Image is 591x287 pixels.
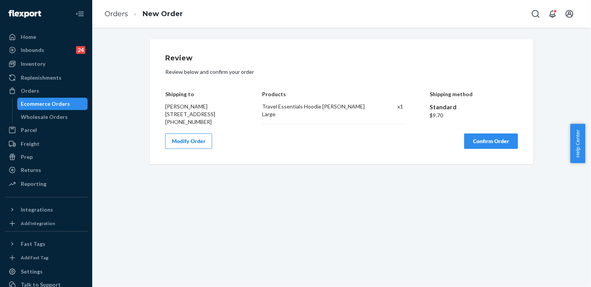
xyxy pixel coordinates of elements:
a: Home [5,31,88,43]
a: Parcel [5,124,88,136]
div: Add Integration [21,220,55,227]
a: Replenishments [5,72,88,84]
div: Inventory [21,60,45,68]
a: Prep [5,151,88,163]
div: Orders [21,87,39,95]
a: Freight [5,138,88,150]
h4: Shipping to [165,91,236,97]
a: New Order [143,10,183,18]
button: Integrations [5,204,88,216]
a: Reporting [5,178,88,190]
div: Inbounds [21,46,44,54]
div: 24 [76,46,85,54]
div: Integrations [21,206,53,214]
h4: Products [262,91,403,97]
h1: Review [165,55,518,62]
div: Prep [21,153,33,161]
div: Home [21,33,36,41]
button: Open account menu [562,6,577,22]
a: Wholesale Orders [17,111,88,123]
span: [PERSON_NAME] [STREET_ADDRESS] [165,103,215,117]
a: Returns [5,164,88,176]
a: Inbounds24 [5,44,88,56]
div: Wholesale Orders [21,113,68,121]
button: Open notifications [545,6,560,22]
a: Settings [5,265,88,278]
div: x 1 [381,103,403,118]
div: Travel Essentials Hoodie [PERSON_NAME] Large [262,103,373,118]
div: Settings [21,268,43,275]
div: Fast Tags [21,240,45,248]
button: Open Search Box [528,6,543,22]
a: Ecommerce Orders [17,98,88,110]
div: Ecommerce Orders [21,100,70,108]
ol: breadcrumbs [98,3,189,25]
a: Add Fast Tag [5,253,88,262]
button: Close Navigation [72,6,88,22]
div: [PHONE_NUMBER] [165,118,236,126]
p: Review below and confirm your order [165,68,518,76]
a: Orders [105,10,128,18]
div: Parcel [21,126,37,134]
button: Help Center [570,124,585,163]
a: Orders [5,85,88,97]
div: Standard [430,103,518,112]
img: Flexport logo [8,10,41,18]
div: Add Fast Tag [21,254,48,261]
div: Reporting [21,180,46,188]
div: Replenishments [21,74,61,82]
h4: Shipping method [430,91,518,97]
a: Inventory [5,58,88,70]
button: Modify Order [165,133,212,149]
a: Add Integration [5,219,88,228]
div: Freight [21,140,40,148]
div: Returns [21,166,41,174]
button: Fast Tags [5,238,88,250]
button: Confirm Order [464,133,518,149]
div: $9.70 [430,112,518,119]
